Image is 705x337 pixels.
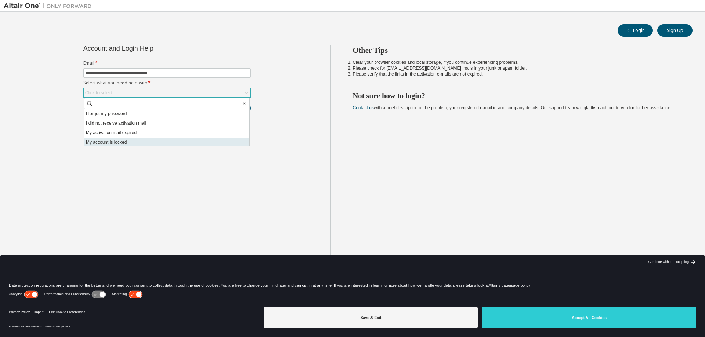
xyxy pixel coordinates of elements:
button: Login [618,24,653,37]
div: Account and Login Help [83,45,217,51]
label: Select what you need help with [83,80,251,86]
li: Please verify that the links in the activation e-mails are not expired. [353,71,680,77]
label: Email [83,60,251,66]
h2: Not sure how to login? [353,91,680,100]
span: with a brief description of the problem, your registered e-mail id and company details. Our suppo... [353,105,672,110]
a: Contact us [353,105,374,110]
img: Altair One [4,2,95,10]
li: I forgot my password [84,109,249,118]
button: Sign Up [657,24,693,37]
div: Click to select [84,88,250,97]
li: Please check for [EMAIL_ADDRESS][DOMAIN_NAME] mails in your junk or spam folder. [353,65,680,71]
li: Clear your browser cookies and local storage, if you continue experiencing problems. [353,59,680,65]
h2: Other Tips [353,45,680,55]
div: Click to select [85,90,112,96]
